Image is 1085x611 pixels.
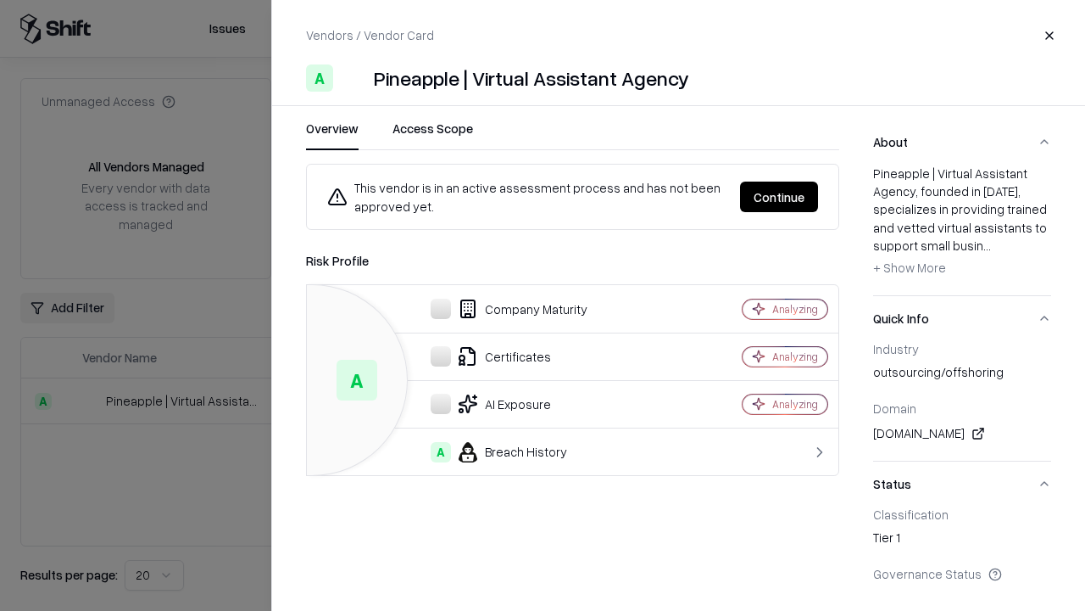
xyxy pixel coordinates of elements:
div: Analyzing [772,350,818,364]
div: Pineapple | Virtual Assistant Agency [374,64,689,92]
div: Analyzing [772,397,818,412]
span: + Show More [873,260,946,275]
div: A [306,64,333,92]
div: Domain [873,401,1051,416]
p: Vendors / Vendor Card [306,26,434,44]
div: Industry [873,341,1051,356]
div: Pineapple | Virtual Assistant Agency, founded in [DATE], specializes in providing trained and vet... [873,165,1051,282]
div: Governance Status [873,566,1051,581]
div: Classification [873,507,1051,522]
button: Overview [306,120,359,150]
button: Access Scope [392,120,473,150]
div: A [337,360,377,401]
button: Status [873,462,1051,507]
div: Breach History [320,442,683,462]
div: About [873,165,1051,295]
div: A [431,442,451,462]
div: Analyzing [772,302,818,317]
button: + Show More [873,255,946,282]
span: ... [983,238,991,253]
div: outsourcing/offshoring [873,363,1051,387]
div: AI Exposure [320,394,683,414]
button: About [873,120,1051,165]
div: Quick Info [873,341,1051,461]
img: Pineapple | Virtual Assistant Agency [340,64,367,92]
div: [DOMAIN_NAME] [873,423,1051,444]
div: Company Maturity [320,299,683,319]
div: Certificates [320,346,683,367]
div: This vendor is in an active assessment process and has not been approved yet. [327,178,726,216]
div: Tier 1 [873,529,1051,552]
button: Quick Info [873,296,1051,341]
div: Risk Profile [306,250,839,271]
button: Continue [740,182,818,212]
